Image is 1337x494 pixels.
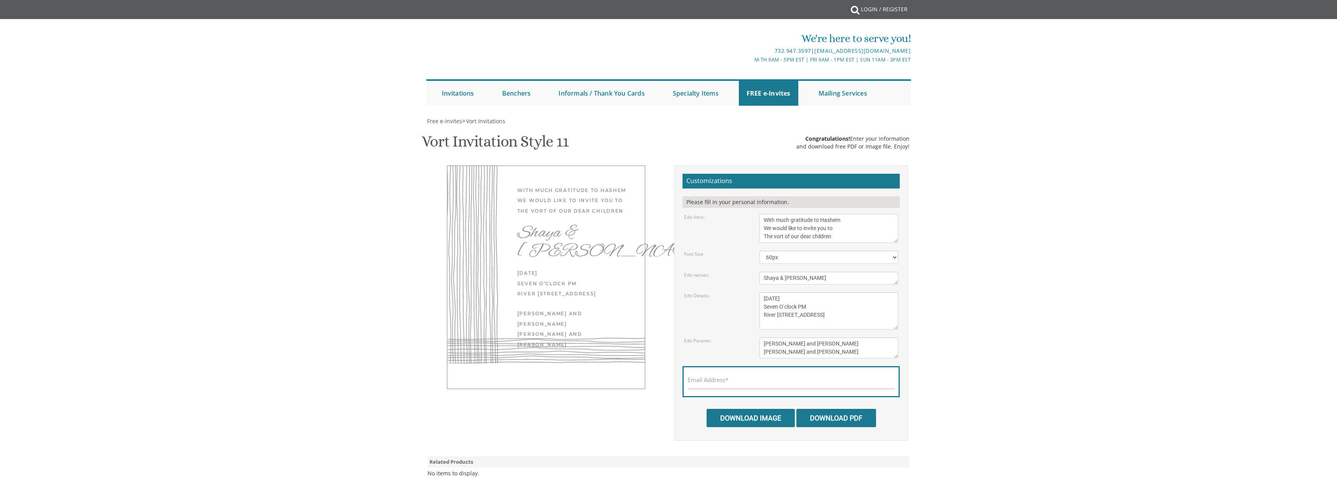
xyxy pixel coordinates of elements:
[517,268,629,299] div: [DATE] Seven O’clock PM River [STREET_ADDRESS]
[796,409,876,427] input: Download PDF
[588,46,911,56] div: |
[517,309,629,350] div: [PERSON_NAME] and [PERSON_NAME] [PERSON_NAME] and [PERSON_NAME]
[796,143,909,150] div: and download free PDF or Image file. Enjoy!
[688,376,728,384] label: Email Address*
[759,272,899,285] textarea: Shaya & [PERSON_NAME]
[665,81,726,106] a: Specialty Items
[517,185,629,216] div: With much gratitude to Hashem We would like to invite you to The vort of our dear children
[684,337,711,344] label: Edit Parents:
[684,292,710,299] label: Edit Details:
[775,47,811,54] a: 732.947.3597
[428,470,479,477] div: No items to display.
[462,117,505,125] span: >
[684,214,705,220] label: Edit Intro:
[805,135,850,142] span: Congratulations!
[682,174,900,189] h2: Customizations
[759,214,899,243] textarea: With much gratitude to Hashem We would like to invite you to The vort of our dear children
[684,251,703,257] label: Font Size
[739,81,798,106] a: FREE e-Invites
[684,272,709,278] label: Edit names:
[588,31,911,46] div: We're here to serve you!
[588,56,911,64] div: M-Th 9am - 5pm EST | Fri 9am - 1pm EST | Sun 11am - 3pm EST
[465,117,505,125] a: Vort Invitations
[796,135,909,143] div: Enter your information
[551,81,652,106] a: Informals / Thank You Cards
[494,81,539,106] a: Benchers
[707,409,795,427] input: Download Image
[422,133,568,156] h1: Vort Invitation Style 11
[426,117,462,125] a: Free e-Invites
[434,81,482,106] a: Invitations
[814,47,911,54] a: [EMAIL_ADDRESS][DOMAIN_NAME]
[517,224,629,260] div: Shaya & [PERSON_NAME]
[682,196,900,208] div: Please fill in your personal information.
[759,337,899,358] textarea: [PERSON_NAME] and [PERSON_NAME] [PERSON_NAME] and [PERSON_NAME]
[811,81,875,106] a: Mailing Services
[759,292,899,330] textarea: [DATE] Seven O’clock PM River [STREET_ADDRESS]
[466,117,505,125] span: Vort Invitations
[428,456,909,468] div: Related Products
